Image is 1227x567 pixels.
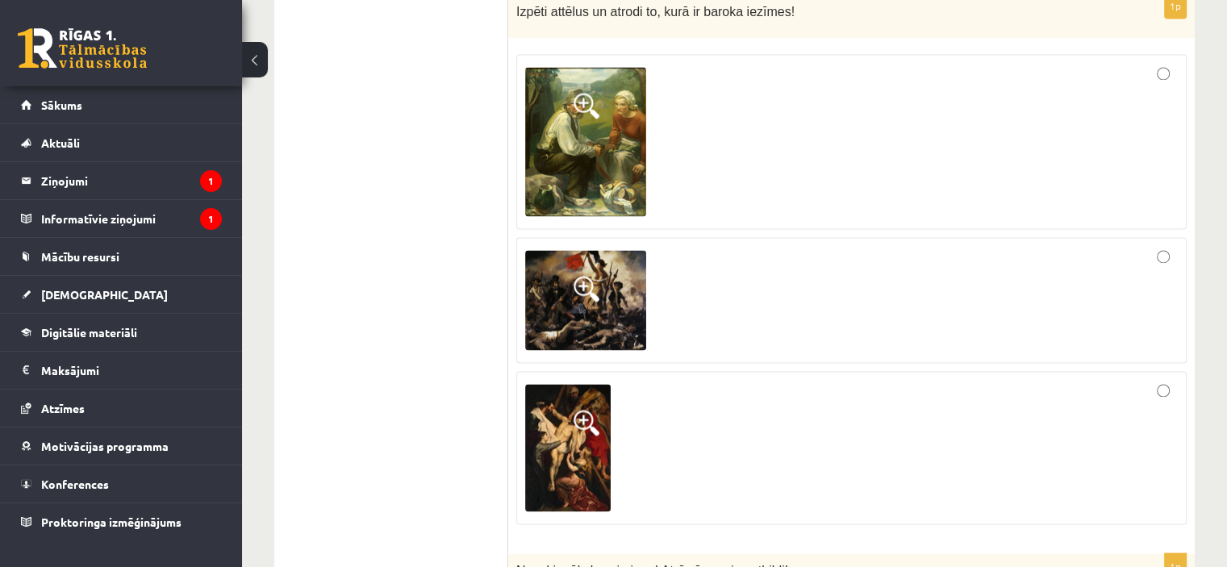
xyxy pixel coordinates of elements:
[41,135,80,150] span: Aktuāli
[41,162,222,199] legend: Ziņojumi
[21,162,222,199] a: Ziņojumi1
[41,439,169,453] span: Motivācijas programma
[41,287,168,302] span: [DEMOGRAPHIC_DATA]
[41,200,222,237] legend: Informatīvie ziņojumi
[21,503,222,540] a: Proktoringa izmēģinājums
[21,276,222,313] a: [DEMOGRAPHIC_DATA]
[525,384,611,511] img: 3.png
[41,401,85,415] span: Atzīmes
[41,477,109,491] span: Konferences
[41,249,119,264] span: Mācību resursi
[41,352,222,389] legend: Maksājumi
[21,314,222,351] a: Digitālie materiāli
[21,86,222,123] a: Sākums
[41,325,137,340] span: Digitālie materiāli
[525,67,646,217] img: 1.png
[21,427,222,465] a: Motivācijas programma
[21,200,222,237] a: Informatīvie ziņojumi1
[18,28,147,69] a: Rīgas 1. Tālmācības vidusskola
[516,5,795,19] span: Izpēti attēlus un atrodi to, kurā ir baroka iezīmes!
[21,352,222,389] a: Maksājumi
[200,170,222,192] i: 1
[21,465,222,502] a: Konferences
[41,98,82,112] span: Sākums
[525,250,646,350] img: 2.png
[21,124,222,161] a: Aktuāli
[21,238,222,275] a: Mācību resursi
[21,390,222,427] a: Atzīmes
[41,515,182,529] span: Proktoringa izmēģinājums
[200,208,222,230] i: 1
